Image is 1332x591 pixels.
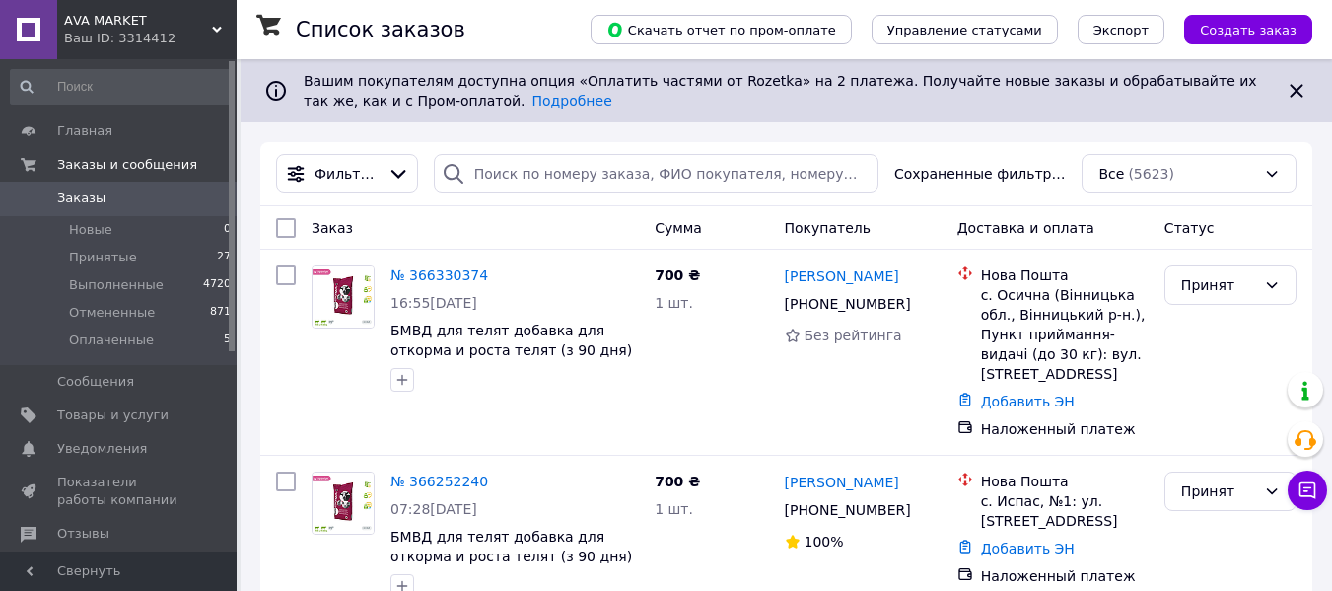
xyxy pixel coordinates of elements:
[390,529,632,584] a: БМВД для телят добавка для откорма и роста телят (з 90 дня) [PERSON_NAME] ВРХ
[887,23,1042,37] span: Управление статусами
[655,501,693,517] span: 1 шт.
[655,220,702,236] span: Сумма
[805,328,902,343] span: Без рейтинга
[655,295,693,311] span: 1 шт.
[781,290,915,318] div: [PHONE_NUMBER]
[981,394,1075,409] a: Добавить ЭН
[69,332,154,349] span: Оплаченные
[1200,23,1297,37] span: Создать заказ
[591,15,852,44] button: Скачать отчет по пром-оплате
[805,534,844,550] span: 100%
[1181,480,1256,502] div: Принят
[785,220,872,236] span: Покупатель
[313,266,374,328] img: Фото товару
[981,472,1149,491] div: Нова Пошта
[312,220,353,236] span: Заказ
[210,304,231,322] span: 871
[57,122,112,140] span: Главная
[532,93,612,109] a: Подробнее
[57,525,109,543] span: Отзывы
[296,18,465,41] h1: Список заказов
[981,491,1149,531] div: с. Испас, №1: ул. [STREET_ADDRESS]
[981,285,1149,384] div: с. Осична (Вінницька обл., Вінницький р-н.), Пункт приймання-видачі (до 30 кг): вул. [STREET_ADDR...
[10,69,233,105] input: Поиск
[655,267,700,283] span: 700 ₴
[57,440,147,458] span: Уведомления
[981,566,1149,586] div: Наложенный платеж
[1164,220,1215,236] span: Статус
[1093,23,1149,37] span: Экспорт
[1098,164,1124,184] span: Все
[69,304,155,322] span: Отмененные
[981,541,1075,556] a: Добавить ЭН
[1078,15,1164,44] button: Экспорт
[390,474,488,489] a: № 366252240
[64,12,212,30] span: АVA MARKET
[313,473,374,534] img: Фото товару
[315,164,380,184] span: Фильтры
[69,276,164,294] span: Выполненные
[69,221,112,239] span: Новые
[312,265,375,329] a: Фото товару
[894,164,1067,184] span: Сохраненные фильтры:
[981,265,1149,285] div: Нова Пошта
[203,276,231,294] span: 4720
[69,249,137,266] span: Принятые
[1128,166,1174,182] span: (5623)
[390,501,477,517] span: 07:28[DATE]
[785,266,899,286] a: [PERSON_NAME]
[217,249,231,266] span: 27
[390,323,632,378] a: БМВД для телят добавка для откорма и роста телят (з 90 дня) [PERSON_NAME] ВРХ
[1288,471,1327,510] button: Чат с покупателем
[57,189,105,207] span: Заказы
[785,473,899,492] a: [PERSON_NAME]
[64,30,237,47] div: Ваш ID: 3314412
[872,15,1058,44] button: Управление статусами
[390,267,488,283] a: № 366330374
[606,21,836,38] span: Скачать отчет по пром-оплате
[957,220,1094,236] span: Доставка и оплата
[57,406,169,424] span: Товары и услуги
[224,332,231,349] span: 5
[981,419,1149,439] div: Наложенный платеж
[390,295,477,311] span: 16:55[DATE]
[57,156,197,174] span: Заказы и сообщения
[434,154,878,193] input: Поиск по номеру заказа, ФИО покупателя, номеру телефона, Email, номеру накладной
[304,73,1257,109] span: Вашим покупателям доступна опция «Оплатить частями от Rozetka» на 2 платежа. Получайте новые зака...
[1164,21,1312,37] a: Создать заказ
[312,472,375,535] a: Фото товару
[781,496,915,524] div: [PHONE_NUMBER]
[57,373,134,391] span: Сообщения
[1181,274,1256,296] div: Принят
[224,221,231,239] span: 0
[1184,15,1312,44] button: Создать заказ
[57,474,182,509] span: Показатели работы компании
[655,474,700,489] span: 700 ₴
